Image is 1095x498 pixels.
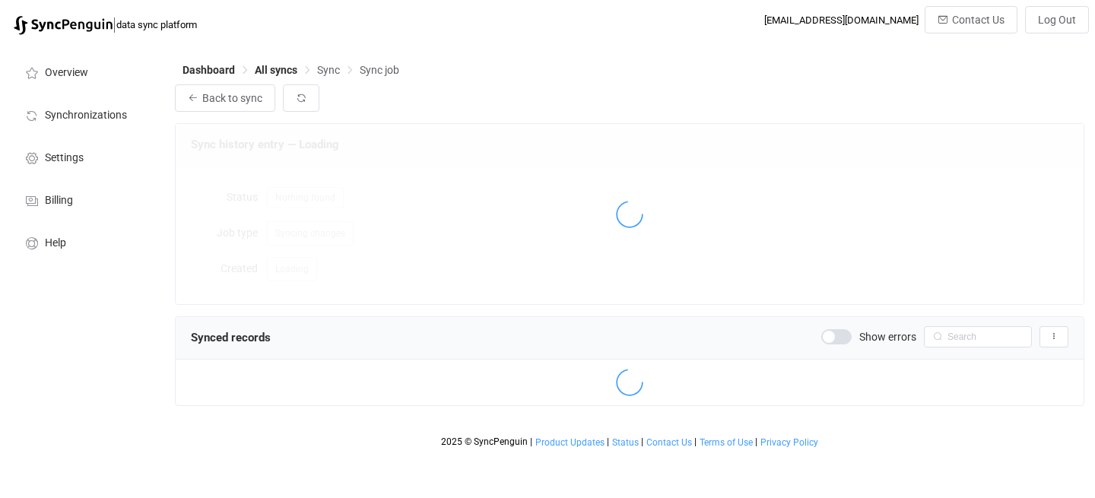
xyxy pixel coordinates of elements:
img: syncpenguin.svg [14,16,113,35]
span: All syncs [255,64,297,76]
span: 2025 © SyncPenguin [441,436,528,447]
span: Contact Us [646,437,692,448]
a: Terms of Use [699,437,754,448]
a: Billing [8,178,160,220]
span: Overview [45,67,88,79]
a: Product Updates [535,437,605,448]
button: Back to sync [175,84,275,112]
div: Breadcrumb [182,65,399,75]
a: Privacy Policy [760,437,819,448]
span: | [694,436,697,447]
span: Status [612,437,639,448]
span: | [641,436,643,447]
span: Settings [45,152,84,164]
span: Privacy Policy [760,437,818,448]
span: | [755,436,757,447]
span: Sync job [360,64,399,76]
span: Synced records [191,331,271,344]
div: [EMAIL_ADDRESS][DOMAIN_NAME] [764,14,919,26]
a: Settings [8,135,160,178]
span: Terms of Use [700,437,753,448]
span: Help [45,237,66,249]
span: | [113,14,116,35]
span: Contact Us [952,14,1005,26]
a: Synchronizations [8,93,160,135]
a: |data sync platform [14,14,197,35]
a: Contact Us [646,437,693,448]
button: Log Out [1025,6,1089,33]
a: Status [611,437,640,448]
button: Contact Us [925,6,1017,33]
a: Overview [8,50,160,93]
span: data sync platform [116,19,197,30]
span: | [530,436,532,447]
span: Dashboard [182,64,235,76]
input: Search [924,326,1032,347]
a: Help [8,220,160,263]
span: Synchronizations [45,109,127,122]
span: Billing [45,195,73,207]
span: Show errors [859,331,916,342]
span: Log Out [1038,14,1076,26]
span: Back to sync [202,92,262,104]
span: | [607,436,609,447]
span: Sync [317,64,340,76]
